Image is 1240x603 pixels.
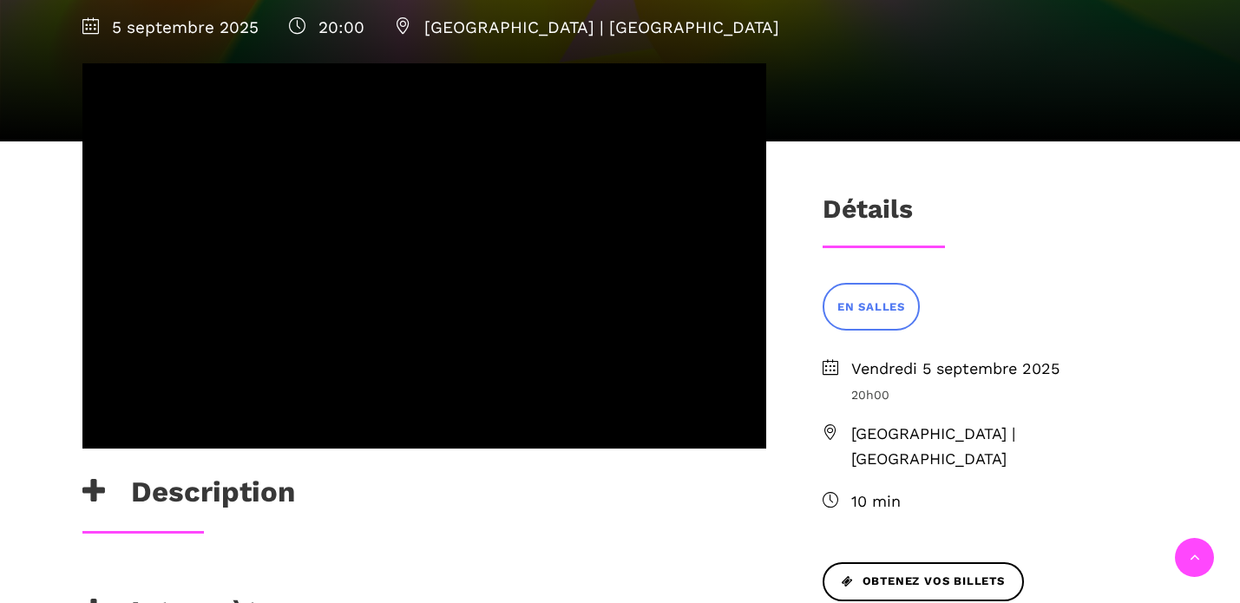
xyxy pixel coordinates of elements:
span: [GEOGRAPHIC_DATA] | [GEOGRAPHIC_DATA] [395,17,779,37]
span: 5 septembre 2025 [82,17,259,37]
h3: Détails [823,193,913,237]
a: EN SALLES [823,283,920,331]
span: EN SALLES [837,298,905,317]
span: 20:00 [289,17,364,37]
h3: Description [82,475,295,518]
span: Obtenez vos billets [842,573,1005,591]
a: Obtenez vos billets [823,562,1024,601]
span: 20h00 [851,385,1158,404]
span: Vendredi 5 septembre 2025 [851,357,1158,382]
span: 10 min [851,489,1158,515]
span: [GEOGRAPHIC_DATA] | [GEOGRAPHIC_DATA] [851,422,1158,472]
